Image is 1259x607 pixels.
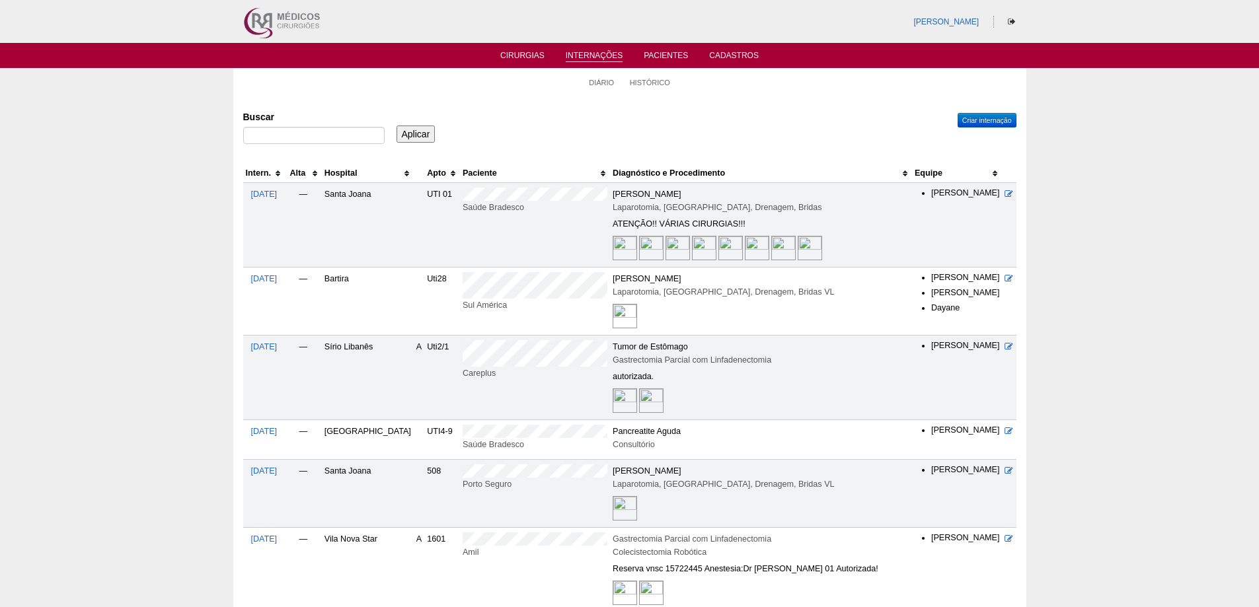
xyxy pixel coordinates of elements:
th: Equipe [912,164,1003,183]
td: Santa Joana [322,460,414,528]
div: Colecistectomia Robótica [613,546,909,559]
td: Uti28 [424,268,460,336]
td: [GEOGRAPHIC_DATA] [322,420,414,460]
a: [PERSON_NAME] [913,17,979,26]
input: Digite os termos que você deseja procurar. [243,127,385,144]
td: Bartira [322,268,414,336]
a: Editar [1005,534,1013,544]
li: [PERSON_NAME] [931,188,1000,199]
td: UTI4-9 [424,420,460,460]
td: Santa Joana [322,183,414,268]
a: Pacientes [644,51,688,64]
a: Cirurgias [500,51,545,64]
div: Consultório [613,438,909,451]
li: [PERSON_NAME] [931,340,1000,352]
div: Gastrectomia Parcial com Linfadenectomia [613,532,909,546]
a: [DATE] [250,534,277,544]
div: Tumor de Estômago [613,340,909,353]
li: [PERSON_NAME] [931,425,1000,437]
div: Laparotomia, [GEOGRAPHIC_DATA], Drenagem, Bridas [613,201,909,214]
div: Saúde Bradesco [463,438,607,451]
a: Internações [566,51,623,62]
div: Gastrectomia Parcial com Linfadenectomia [613,353,909,367]
a: Editar [1005,274,1013,283]
div: Laparotomia, [GEOGRAPHIC_DATA], Drenagem, Bridas VL [613,478,909,491]
a: Diário [589,78,614,87]
div: Sul América [463,299,607,312]
a: [DATE] [250,274,277,283]
label: Buscar [243,110,385,124]
a: Criar internação [958,113,1016,127]
a: [DATE] [250,427,277,436]
td: — [285,420,322,460]
div: [PERSON_NAME] [613,272,909,285]
td: — [285,336,322,420]
div: Pancreatite Aguda [613,425,909,438]
a: Editar [1005,427,1013,436]
a: Histórico [630,78,670,87]
input: Aplicar [397,125,436,143]
li: [PERSON_NAME] [931,464,1000,476]
td: UTI 01 [424,183,460,268]
td: — [285,268,322,336]
a: Editar [1005,190,1013,199]
td: 508 [424,460,460,528]
div: Saúde Bradesco [463,201,607,214]
td: Sírio Libanês [322,336,414,420]
a: [DATE] [250,342,277,351]
div: Amil [463,546,607,559]
td: — [285,460,322,528]
li: [PERSON_NAME] [931,287,1000,299]
div: [PERSON_NAME] [613,188,909,201]
td: — [285,183,322,268]
th: Apto [424,164,460,183]
td: Uti2/1 [424,336,460,420]
a: [DATE] [250,466,277,476]
a: Editar [1005,342,1013,351]
a: Cadastros [709,51,759,64]
div: ATENÇÃO!! VÁRIAS CIRURGIAS!!! [613,217,909,231]
div: [PERSON_NAME] [613,464,909,478]
th: Intern. [243,164,285,183]
div: Reserva vnsc 15722445 Anestesia:Dr [PERSON_NAME] 01 Autorizada! [613,562,909,575]
a: Editar [1005,466,1013,476]
div: Laparotomia, [GEOGRAPHIC_DATA], Drenagem, Bridas VL [613,285,909,299]
th: Hospital [322,164,414,183]
th: Alta [285,164,322,183]
li: [PERSON_NAME] [931,272,1000,284]
a: [DATE] [250,190,277,199]
i: Sair [1008,18,1015,26]
div: autorizada. [613,370,909,383]
th: Paciente [460,164,610,183]
div: Careplus [463,367,607,380]
div: Porto Seguro [463,478,607,491]
li: [PERSON_NAME] [931,532,1000,544]
li: Dayane [931,303,1000,314]
th: Diagnóstico e Procedimento [610,164,912,183]
td: A [414,336,424,420]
